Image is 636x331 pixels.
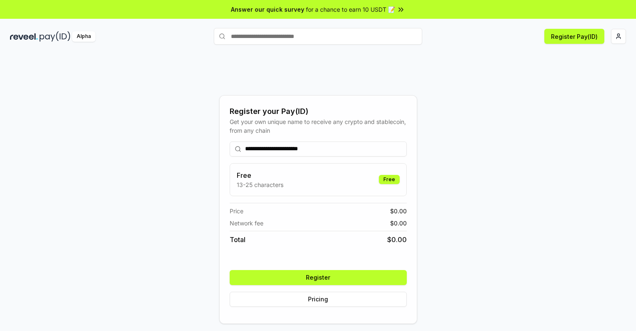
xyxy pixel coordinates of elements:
[390,219,407,227] span: $ 0.00
[237,180,283,189] p: 13-25 characters
[387,235,407,245] span: $ 0.00
[72,31,95,42] div: Alpha
[230,292,407,307] button: Pricing
[230,270,407,285] button: Register
[230,207,243,215] span: Price
[379,175,400,184] div: Free
[390,207,407,215] span: $ 0.00
[306,5,395,14] span: for a chance to earn 10 USDT 📝
[231,5,304,14] span: Answer our quick survey
[40,31,70,42] img: pay_id
[230,235,245,245] span: Total
[544,29,604,44] button: Register Pay(ID)
[10,31,38,42] img: reveel_dark
[230,219,263,227] span: Network fee
[230,117,407,135] div: Get your own unique name to receive any crypto and stablecoin, from any chain
[237,170,283,180] h3: Free
[230,106,407,117] div: Register your Pay(ID)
